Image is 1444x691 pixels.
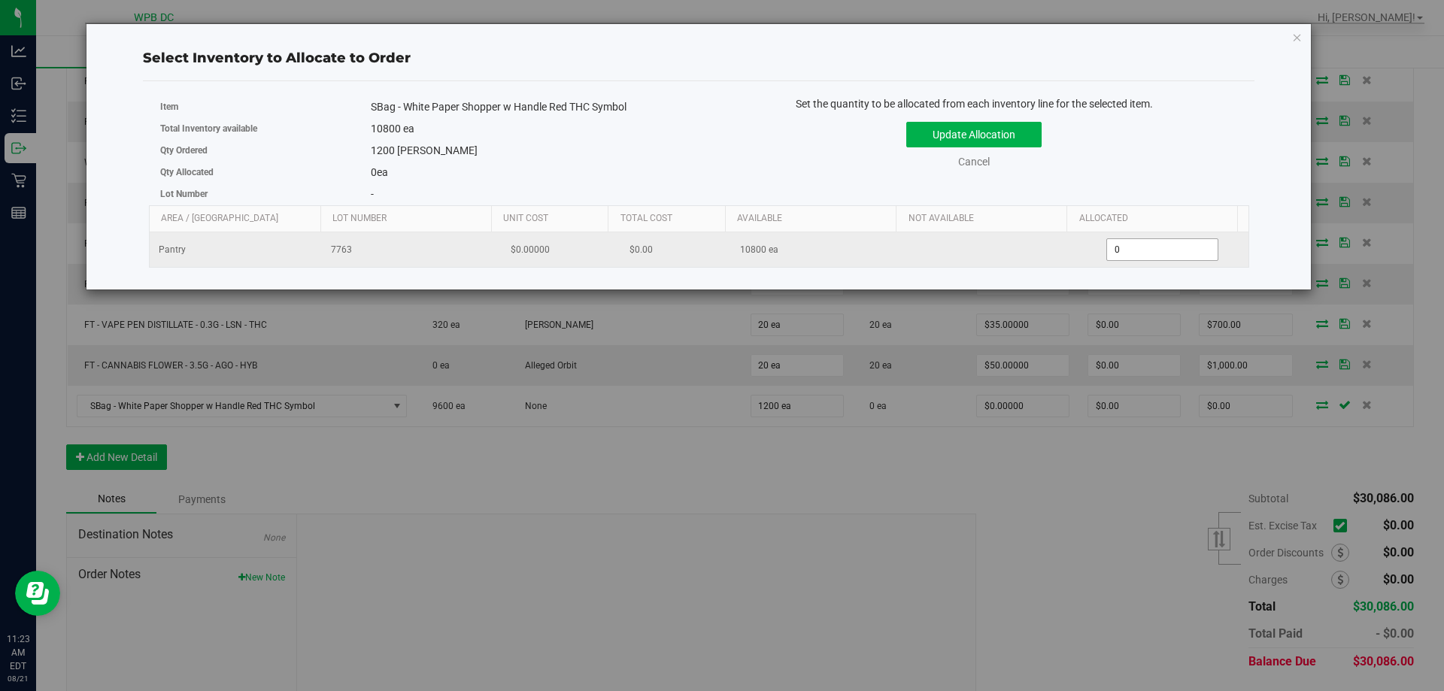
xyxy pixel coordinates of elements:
[371,166,377,178] span: 0
[740,243,778,257] span: 10800 ea
[160,187,372,201] label: Lot Number
[371,188,374,200] span: -
[15,571,60,616] iframe: Resource center
[160,122,372,135] label: Total Inventory available
[397,144,478,156] span: [PERSON_NAME]
[371,99,687,115] div: SBag - White Paper Shopper w Handle Red THC Symbol
[1107,239,1218,260] input: 0
[796,98,1153,110] span: Set the quantity to be allocated from each inventory line for the selected item.
[159,243,186,257] span: Pantry
[371,166,388,178] span: ea
[737,213,890,225] a: Available
[161,213,314,225] a: Area / [GEOGRAPHIC_DATA]
[160,144,372,157] label: Qty Ordered
[906,122,1042,147] button: Update Allocation
[332,213,485,225] a: Lot Number
[371,144,395,156] span: 1200
[331,243,485,257] span: 7763
[503,239,557,261] span: $0.00000
[909,213,1061,225] a: Not Available
[503,213,602,225] a: Unit Cost
[371,123,414,135] span: 10800 ea
[160,100,372,114] label: Item
[620,213,720,225] a: Total Cost
[143,48,1254,68] div: Select Inventory to Allocate to Order
[958,156,990,168] a: Cancel
[622,239,660,261] span: $0.00
[1079,213,1232,225] a: Allocated
[160,165,372,179] label: Qty Allocated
